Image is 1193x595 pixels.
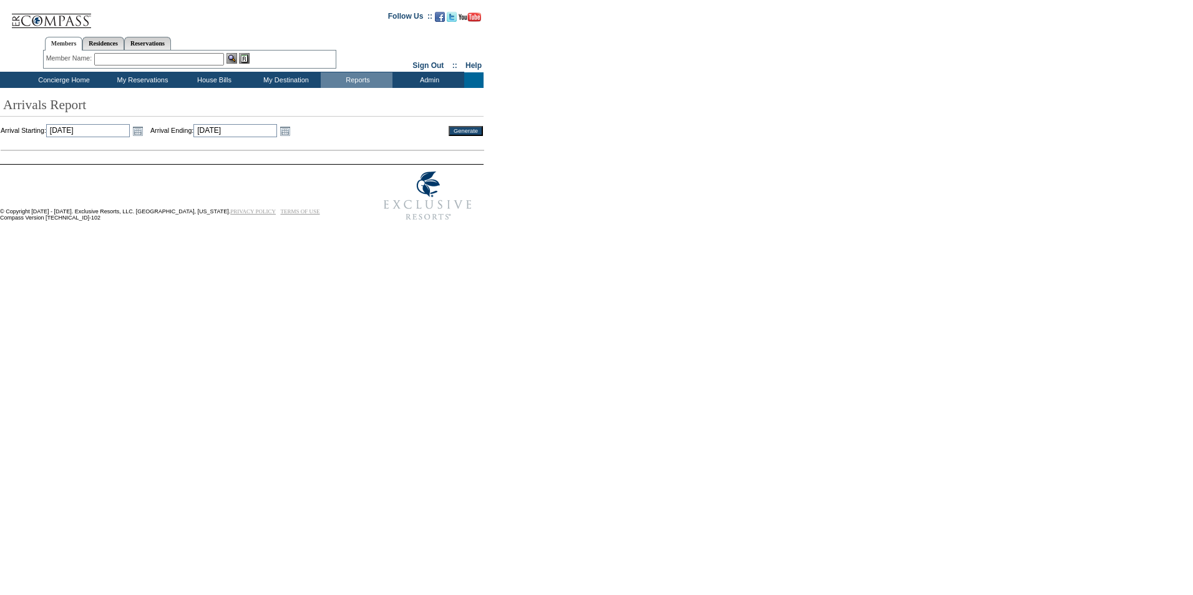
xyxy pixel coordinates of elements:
[459,12,481,22] img: Subscribe to our YouTube Channel
[372,165,484,227] img: Exclusive Resorts
[226,53,237,64] img: View
[230,208,276,215] a: PRIVACY POLICY
[45,37,83,51] a: Members
[177,72,249,88] td: House Bills
[412,61,444,70] a: Sign Out
[82,37,124,50] a: Residences
[11,3,92,29] img: Compass Home
[239,53,250,64] img: Reservations
[388,11,432,26] td: Follow Us ::
[281,208,320,215] a: TERMS OF USE
[278,124,292,138] a: Open the calendar popup.
[131,124,145,138] a: Open the calendar popup.
[459,16,481,23] a: Subscribe to our YouTube Channel
[465,61,482,70] a: Help
[447,16,457,23] a: Follow us on Twitter
[392,72,464,88] td: Admin
[435,12,445,22] img: Become our fan on Facebook
[46,53,94,64] div: Member Name:
[105,72,177,88] td: My Reservations
[449,126,483,136] input: Generate
[447,12,457,22] img: Follow us on Twitter
[249,72,321,88] td: My Destination
[124,37,171,50] a: Reservations
[20,72,105,88] td: Concierge Home
[321,72,392,88] td: Reports
[1,124,432,138] td: Arrival Starting: Arrival Ending:
[435,16,445,23] a: Become our fan on Facebook
[452,61,457,70] span: ::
